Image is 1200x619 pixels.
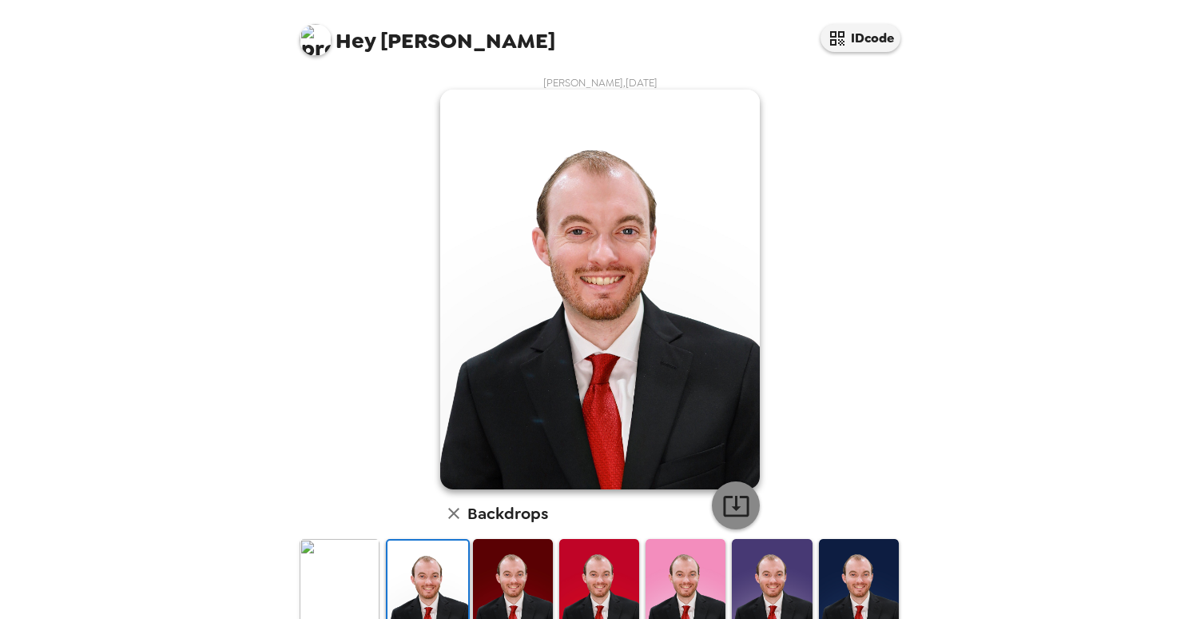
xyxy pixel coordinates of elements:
[467,501,548,526] h6: Backdrops
[440,90,760,489] img: user
[300,16,555,52] span: [PERSON_NAME]
[300,24,332,56] img: profile pic
[821,24,900,52] button: IDcode
[543,76,658,90] span: [PERSON_NAME] , [DATE]
[336,26,375,55] span: Hey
